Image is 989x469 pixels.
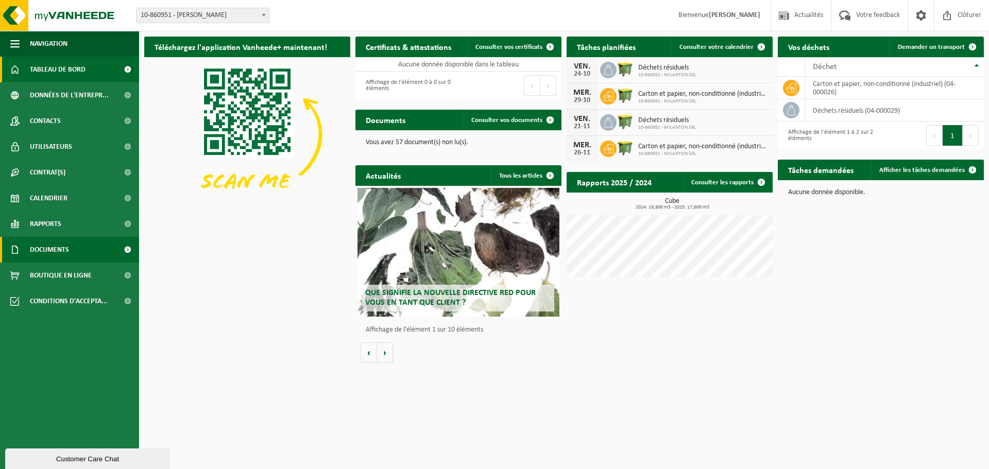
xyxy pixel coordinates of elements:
[572,97,592,104] div: 29-10
[30,57,86,82] span: Tableau de bord
[572,89,592,97] div: MER.
[572,198,773,210] h3: Cube
[572,115,592,123] div: VEN.
[788,189,974,196] p: Aucune donnée disponible.
[355,165,411,185] h2: Actualités
[366,326,556,334] p: Affichage de l'élément 1 sur 10 éléments
[778,160,864,180] h2: Tâches demandées
[638,72,696,78] span: 10-860951 - MILANTON SRL
[638,98,768,105] span: 10-860951 - MILANTON SRL
[491,165,560,186] a: Tous les articles
[638,116,696,125] span: Déchets résiduels
[30,263,92,288] span: Boutique en ligne
[30,211,61,237] span: Rapports
[778,37,840,57] h2: Vos déchets
[572,141,592,149] div: MER.
[709,11,760,19] strong: [PERSON_NAME]
[366,139,551,146] p: Vous avez 57 document(s) non lu(s).
[361,342,377,363] button: Vorige
[540,75,556,96] button: Next
[943,125,963,146] button: 1
[671,37,772,57] a: Consulter votre calendrier
[879,167,965,173] span: Afficher les tâches demandées
[144,57,350,212] img: Download de VHEPlus App
[898,44,965,50] span: Demander un transport
[567,172,662,192] h2: Rapports 2025 / 2024
[524,75,540,96] button: Previous
[572,62,592,71] div: VEN.
[572,123,592,130] div: 21-11
[137,8,269,23] span: 10-860951 - MILANTON SRL - VERLAINE
[638,64,696,72] span: Déchets résiduels
[963,125,979,146] button: Next
[638,90,768,98] span: Carton et papier, non-conditionné (industriel)
[617,86,634,104] img: WB-1100-HPE-GN-50
[30,134,72,160] span: Utilisateurs
[355,57,561,72] td: Aucune donnée disponible dans le tableau
[377,342,393,363] button: Volgende
[926,125,943,146] button: Previous
[30,82,109,108] span: Données de l'entrepr...
[572,205,773,210] span: 2024: 19,800 m3 - 2025: 17,600 m3
[813,63,837,71] span: Déchet
[5,446,172,469] iframe: chat widget
[355,37,462,57] h2: Certificats & attestations
[471,117,542,124] span: Consulter vos documents
[617,139,634,157] img: WB-1100-HPE-GN-50
[365,289,536,307] span: Que signifie la nouvelle directive RED pour vous en tant que client ?
[783,124,876,147] div: Affichage de l'élément 1 à 2 sur 2 éléments
[617,60,634,78] img: WB-1100-HPE-GN-50
[638,125,696,131] span: 10-860951 - MILANTON SRL
[890,37,983,57] a: Demander un transport
[30,288,108,314] span: Conditions d'accepta...
[638,143,768,151] span: Carton et papier, non-conditionné (industriel)
[805,99,984,121] td: déchets résiduels (04-000029)
[30,160,65,185] span: Contrat(s)
[355,110,416,130] h2: Documents
[871,160,983,180] a: Afficher les tâches demandées
[617,113,634,130] img: WB-1100-HPE-GN-50
[638,151,768,157] span: 10-860951 - MILANTON SRL
[567,37,646,57] h2: Tâches planifiées
[30,185,67,211] span: Calendrier
[30,237,69,263] span: Documents
[572,71,592,78] div: 24-10
[463,110,560,130] a: Consulter vos documents
[572,149,592,157] div: 26-11
[467,37,560,57] a: Consulter vos certificats
[144,37,337,57] h2: Téléchargez l'application Vanheede+ maintenant!
[475,44,542,50] span: Consulter vos certificats
[683,172,772,193] a: Consulter les rapports
[679,44,754,50] span: Consulter votre calendrier
[361,74,453,97] div: Affichage de l'élément 0 à 0 sur 0 éléments
[30,108,61,134] span: Contacts
[805,77,984,99] td: carton et papier, non-conditionné (industriel) (04-000026)
[30,31,67,57] span: Navigation
[357,188,559,317] a: Que signifie la nouvelle directive RED pour vous en tant que client ?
